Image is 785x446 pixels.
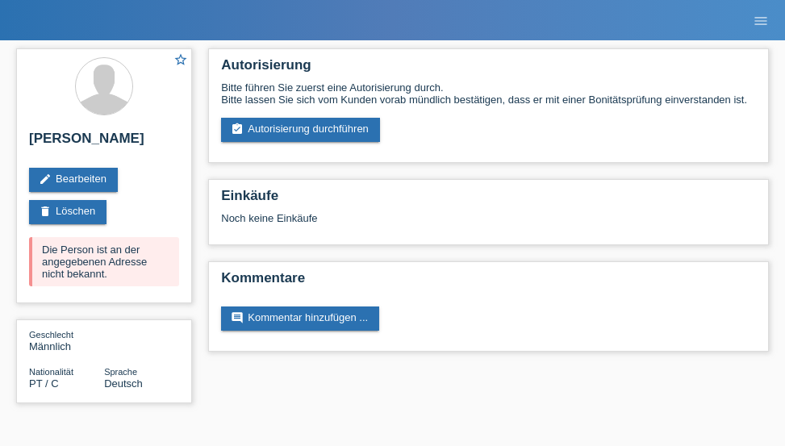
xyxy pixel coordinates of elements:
[221,81,756,106] div: Bitte führen Sie zuerst eine Autorisierung durch. Bitte lassen Sie sich vom Kunden vorab mündlich...
[221,188,756,212] h2: Einkäufe
[39,205,52,218] i: delete
[221,212,756,236] div: Noch keine Einkäufe
[29,330,73,340] span: Geschlecht
[39,173,52,185] i: edit
[221,118,380,142] a: assignment_turned_inAutorisierung durchführen
[231,311,244,324] i: comment
[29,200,106,224] a: deleteLöschen
[173,52,188,69] a: star_border
[221,57,756,81] h2: Autorisierung
[29,367,73,377] span: Nationalität
[29,377,59,390] span: Portugal / C / 08.11.1992
[104,367,137,377] span: Sprache
[29,168,118,192] a: editBearbeiten
[745,15,777,25] a: menu
[173,52,188,67] i: star_border
[29,237,179,286] div: Die Person ist an der angegebenen Adresse nicht bekannt.
[221,270,756,294] h2: Kommentare
[221,306,379,331] a: commentKommentar hinzufügen ...
[231,123,244,135] i: assignment_turned_in
[104,377,143,390] span: Deutsch
[29,328,104,352] div: Männlich
[29,131,179,155] h2: [PERSON_NAME]
[753,13,769,29] i: menu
